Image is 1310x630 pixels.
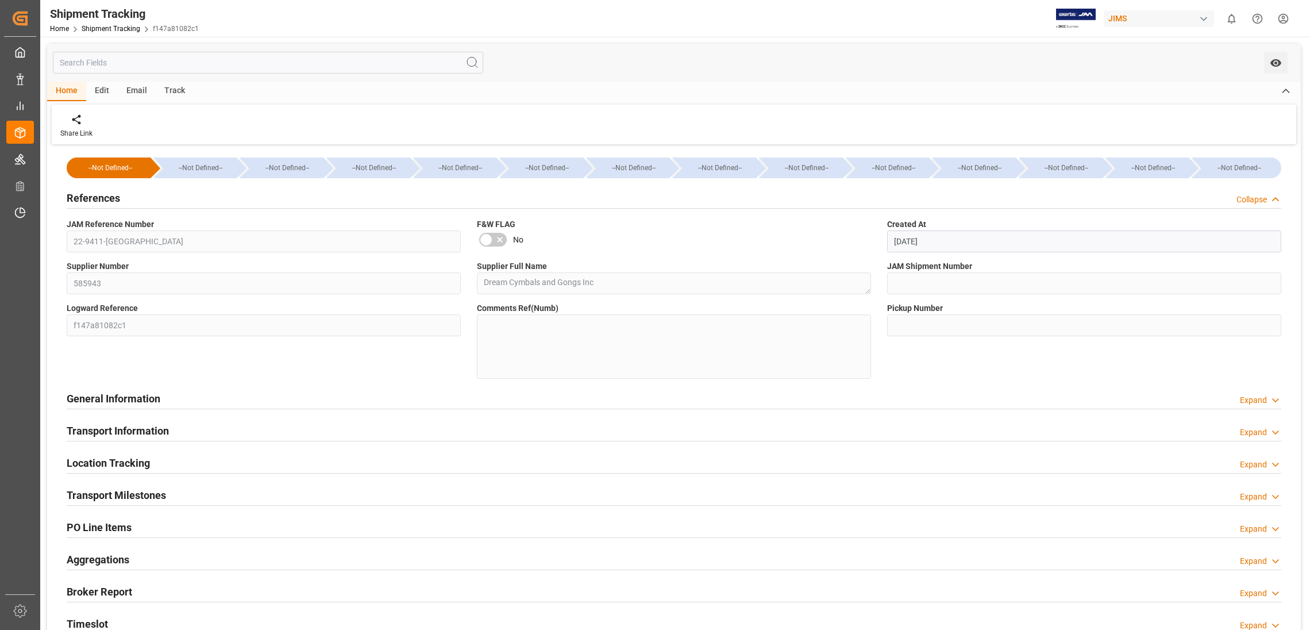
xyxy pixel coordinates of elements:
[118,82,156,101] div: Email
[50,25,69,33] a: Home
[1240,427,1267,439] div: Expand
[586,157,670,178] div: --Not Defined--
[67,157,151,178] div: --Not Defined--
[1219,6,1244,32] button: show 0 new notifications
[1244,6,1270,32] button: Help Center
[251,157,323,178] div: --Not Defined--
[1240,523,1267,535] div: Expand
[1240,587,1267,600] div: Expand
[1240,491,1267,503] div: Expand
[1240,394,1267,406] div: Expand
[67,391,160,406] h2: General Information
[1203,157,1276,178] div: --Not Defined--
[326,157,410,178] div: --Not Defined--
[1104,7,1219,29] button: JIMS
[477,218,515,231] span: F&W FLAG
[511,157,583,178] div: --Not Defined--
[67,584,132,600] h2: Broker Report
[425,157,497,178] div: --Not Defined--
[477,272,871,294] textarea: Dream Cymbals and Gongs Inc
[770,157,843,178] div: --Not Defined--
[1056,9,1096,29] img: Exertis%20JAM%20-%20Email%20Logo.jpg_1722504956.jpg
[67,455,150,471] h2: Location Tracking
[477,260,547,272] span: Supplier Full Name
[240,157,323,178] div: --Not Defined--
[338,157,410,178] div: --Not Defined--
[53,52,483,74] input: Search Fields
[60,128,93,139] div: Share Link
[50,5,199,22] div: Shipment Tracking
[846,157,930,178] div: --Not Defined--
[67,190,120,206] h2: References
[1240,459,1267,471] div: Expand
[1104,10,1214,27] div: JIMS
[156,82,194,101] div: Track
[67,218,154,231] span: JAM Reference Number
[1236,194,1267,206] div: Collapse
[887,260,972,272] span: JAM Shipment Number
[887,218,926,231] span: Created At
[887,302,943,314] span: Pickup Number
[153,157,237,178] div: --Not Defined--
[78,157,142,178] div: --Not Defined--
[47,82,86,101] div: Home
[1192,157,1281,178] div: --Not Defined--
[672,157,756,178] div: --Not Defined--
[1105,157,1189,178] div: --Not Defined--
[1117,157,1189,178] div: --Not Defined--
[1019,157,1103,178] div: --Not Defined--
[684,157,756,178] div: --Not Defined--
[1264,52,1288,74] button: open menu
[67,552,129,567] h2: Aggregations
[86,82,118,101] div: Edit
[82,25,140,33] a: Shipment Tracking
[477,302,558,314] span: Comments Ref(Numb)
[887,231,1281,252] input: DD.MM.YYYY
[1030,157,1103,178] div: --Not Defined--
[67,487,166,503] h2: Transport Milestones
[67,520,132,535] h2: PO Line Items
[67,260,129,272] span: Supplier Number
[943,157,1016,178] div: --Not Defined--
[598,157,670,178] div: --Not Defined--
[1240,555,1267,567] div: Expand
[67,302,138,314] span: Logward Reference
[759,157,843,178] div: --Not Defined--
[857,157,930,178] div: --Not Defined--
[932,157,1016,178] div: --Not Defined--
[165,157,237,178] div: --Not Defined--
[67,423,169,439] h2: Transport Information
[413,157,497,178] div: --Not Defined--
[513,234,523,246] span: No
[499,157,583,178] div: --Not Defined--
